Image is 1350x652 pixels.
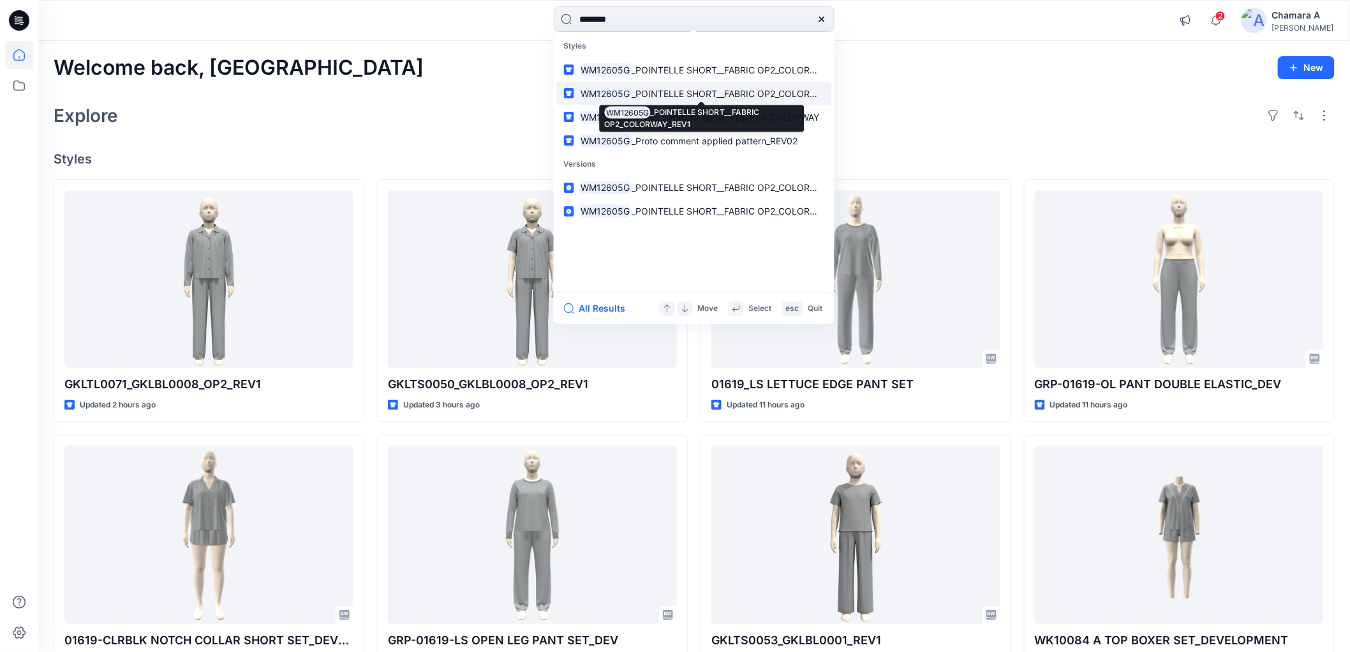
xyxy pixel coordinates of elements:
a: WM12605G_Proto comment applied pattern_COLORWAY [556,105,832,129]
a: WM12605G_POINTELLE SHORT__FABRIC OP2_COLORWAY [556,58,832,82]
p: Updated 3 hours ago [403,398,480,412]
a: GRP-01619-LS OPEN LEG PANT SET_DEV [388,446,677,623]
h2: Welcome back, [GEOGRAPHIC_DATA] [54,56,424,80]
p: Move [698,302,718,315]
h4: Styles [54,151,1335,167]
p: Quit [808,302,823,315]
a: GKLTS0050_GKLBL0008_OP2_REV1 [388,190,677,368]
img: avatar [1242,8,1267,33]
p: GRP-01619-OL PANT DOUBLE ELASTIC_DEV [1035,375,1324,393]
p: Updated 11 hours ago [1050,398,1128,412]
p: GRP-01619-LS OPEN LEG PANT SET_DEV [388,632,677,649]
p: GKLTL0071_GKLBL0008_OP2_REV1 [64,375,353,393]
p: Versions [556,153,832,176]
p: WK10084 A TOP BOXER SET_DEVELOPMENT [1035,632,1324,649]
a: 01619-CLRBLK NOTCH COLLAR SHORT SET_DEVELOPMENT [64,446,353,623]
div: Chamara A [1272,8,1334,23]
a: WM12605G_POINTELLE SHORT__FABRIC OP2_COLORWAY_REV1 [556,82,832,105]
span: _POINTELLE SHORT__FABRIC OP2_COLORWAY [632,64,828,75]
button: All Results [564,301,634,316]
p: esc [786,302,799,315]
a: GKLTS0053_GKLBL0001_REV1 [711,446,1000,623]
p: Updated 2 hours ago [80,398,156,412]
p: Updated 11 hours ago [727,398,805,412]
button: New [1278,56,1335,79]
p: 01619_LS LETTUCE EDGE PANT SET [711,375,1000,393]
p: Styles [556,34,832,58]
p: 01619-CLRBLK NOTCH COLLAR SHORT SET_DEVELOPMENT [64,632,353,649]
span: 2 [1215,11,1226,21]
span: _POINTELLE SHORT__FABRIC OP2_COLORWAY_REV1 [632,88,853,99]
div: [PERSON_NAME] [1272,23,1334,33]
a: 01619_LS LETTUCE EDGE PANT SET [711,190,1000,368]
p: Select [749,302,772,315]
h2: Explore [54,105,118,126]
span: _Proto comment applied pattern_REV02 [632,135,797,146]
a: WK10084 A TOP BOXER SET_DEVELOPMENT [1035,446,1324,623]
a: GKLTL0071_GKLBL0008_OP2_REV1 [64,190,353,368]
mark: WM12605G [579,86,632,101]
span: _POINTELLE SHORT__FABRIC OP2_COLORWAY [632,182,828,193]
span: _POINTELLE SHORT__FABRIC OP2_COLORWAY_REV1 [632,206,853,216]
p: GKLTS0050_GKLBL0008_OP2_REV1 [388,375,677,393]
a: WM12605G_POINTELLE SHORT__FABRIC OP2_COLORWAY_REV1 [556,199,832,223]
mark: WM12605G [579,133,632,148]
a: GRP-01619-OL PANT DOUBLE ELASTIC_DEV [1035,190,1324,368]
mark: WM12605G [579,204,632,218]
a: WM12605G_Proto comment applied pattern_REV02 [556,129,832,153]
a: WM12605G_POINTELLE SHORT__FABRIC OP2_COLORWAY [556,176,832,199]
p: GKLTS0053_GKLBL0001_REV1 [711,632,1000,649]
mark: WM12605G [579,63,632,77]
mark: WM12605G [579,180,632,195]
mark: WM12605G [579,110,632,125]
span: _Proto comment applied pattern_COLORWAY [632,112,819,123]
